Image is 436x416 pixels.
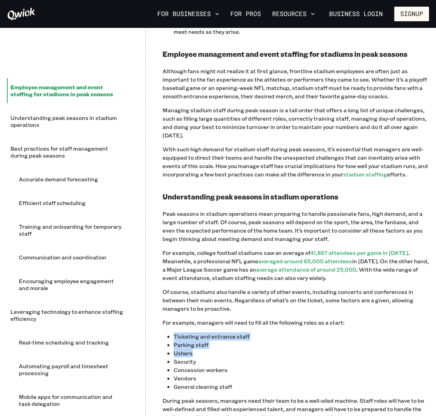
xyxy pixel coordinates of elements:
p: Concession workers [174,366,429,374]
p: Peak seasons in stadium operations mean preparing to handle passionate fans, high demand, and a l... [162,210,429,243]
a: stadium staffing [343,171,387,178]
p: General cleaning staff [174,383,429,391]
a: averaged around 65,000 attendees [258,257,352,265]
li: ‍ [7,54,129,73]
li: Accurate demand forecasting [15,170,129,188]
a: Business Login [323,7,389,21]
b: Understanding peak seasons in stadium operations [162,192,338,201]
button: For Businesses [154,8,222,20]
li: Understanding peak seasons in stadium operations [7,109,129,134]
li: Best practices for staff management during peak seasons [7,139,129,165]
p: For example, managers will need to fill all the following roles as a start: [162,318,429,327]
a: For Pros [228,8,264,20]
li: Employee management and event staffing for stadiums in peak seasons [7,78,129,103]
li: Encouraging employee engagement and morale [15,272,129,297]
button: Resources [269,8,318,20]
b: Employee management and event staffing for stadiums in peak seasons [162,50,407,59]
li: Training and onboarding for temporary staff [15,218,129,243]
p: Although fans might not realize it at first glance, frontline stadium employees are often just as... [162,67,429,100]
li: Efficient staff scheduling [15,194,129,212]
p: Vendors [174,374,429,383]
li: Mobile apps for communication and task delegation [15,388,129,413]
li: Leveraging technology to enhance staffing efficiency [7,303,129,328]
li: Real-time scheduling and tracking [15,333,129,351]
p: Managing stadium staff during peak season is a tall order that offers a long list of unique chall... [162,106,429,139]
p: Parking staff [174,341,429,349]
button: Signup [394,7,429,21]
p: For example, college football stadiums saw an average of . Meanwhile, a professional NFL game in ... [162,249,429,282]
p: Ushers [174,349,429,357]
p: Security [174,357,429,366]
a: average attendance of around 25,000 [256,266,356,273]
p: Of course, stadiums also handle a variety of other events, including concerts and conferences in ... [162,288,429,313]
p: With such high demand for stadium staff during peak seasons, it’s essential that managers are wel... [162,145,429,179]
li: Automating payroll and timesheet processing [15,357,129,382]
li: Communication and coordination [15,248,129,266]
p: Ticketing and entrance staff [174,332,429,341]
a: 41,867 attendees per game in [DATE] [310,249,408,256]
